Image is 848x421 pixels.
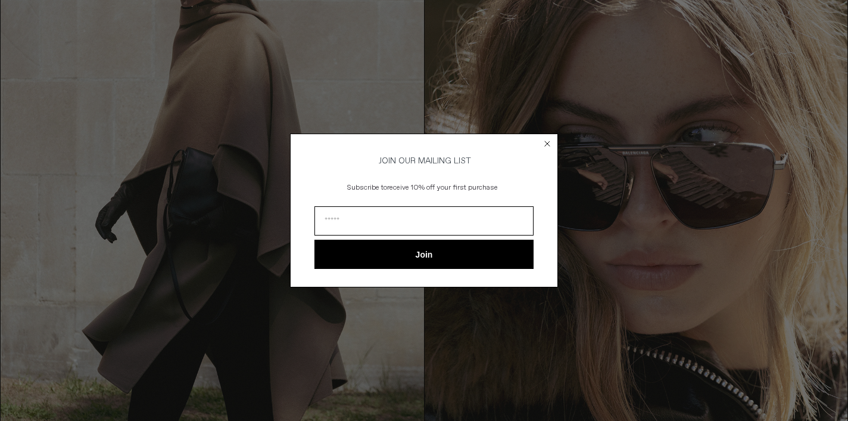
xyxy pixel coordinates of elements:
[314,206,534,236] input: Email
[387,183,498,193] span: receive 10% off your first purchase
[377,156,471,166] span: JOIN OUR MAILING LIST
[347,183,387,193] span: Subscribe to
[541,138,553,150] button: Close dialog
[314,240,534,269] button: Join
